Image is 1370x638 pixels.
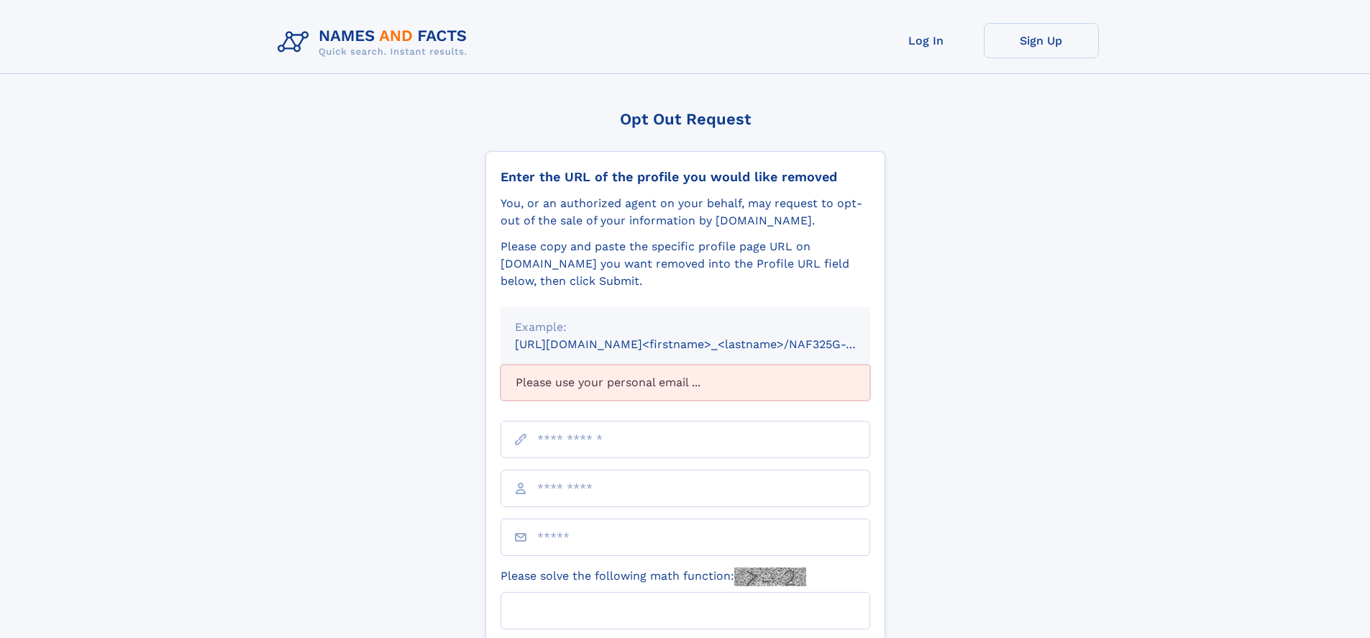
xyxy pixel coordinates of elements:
img: Logo Names and Facts [272,23,479,62]
div: You, or an authorized agent on your behalf, may request to opt-out of the sale of your informatio... [501,195,870,229]
div: Please copy and paste the specific profile page URL on [DOMAIN_NAME] you want removed into the Pr... [501,238,870,290]
small: [URL][DOMAIN_NAME]<firstname>_<lastname>/NAF325G-xxxxxxxx [515,337,898,351]
div: Enter the URL of the profile you would like removed [501,169,870,185]
div: Please use your personal email ... [501,365,870,401]
a: Sign Up [984,23,1099,58]
div: Example: [515,319,856,336]
div: Opt Out Request [485,110,885,128]
a: Log In [869,23,984,58]
label: Please solve the following math function: [501,568,806,586]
